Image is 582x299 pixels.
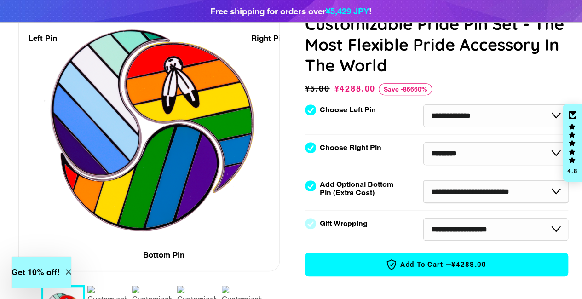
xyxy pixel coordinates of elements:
[451,260,486,270] span: ¥4288.00
[305,253,569,276] button: Add to Cart —¥4288.00
[334,84,375,93] span: ¥4288.00
[319,259,554,270] span: Add to Cart —
[320,219,368,228] label: Gift Wrapping
[210,5,372,17] div: Free shipping for orders over !
[143,249,184,261] div: Bottom Pin
[379,83,432,95] span: Save -85660%
[320,106,376,114] label: Choose Left Pin
[567,168,578,174] div: 4.8
[563,103,582,182] div: Click to open Judge.me floating reviews tab
[305,82,332,95] span: ¥5.00
[251,32,285,45] div: Right Pin
[320,180,397,197] label: Add Optional Bottom Pin (Extra Cost)
[29,32,57,45] div: Left Pin
[320,144,381,152] label: Choose Right Pin
[305,13,569,75] h1: Customizable Pride Pin Set - The Most Flexible Pride Accessory In The World
[326,6,369,16] span: ¥5,429 JPY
